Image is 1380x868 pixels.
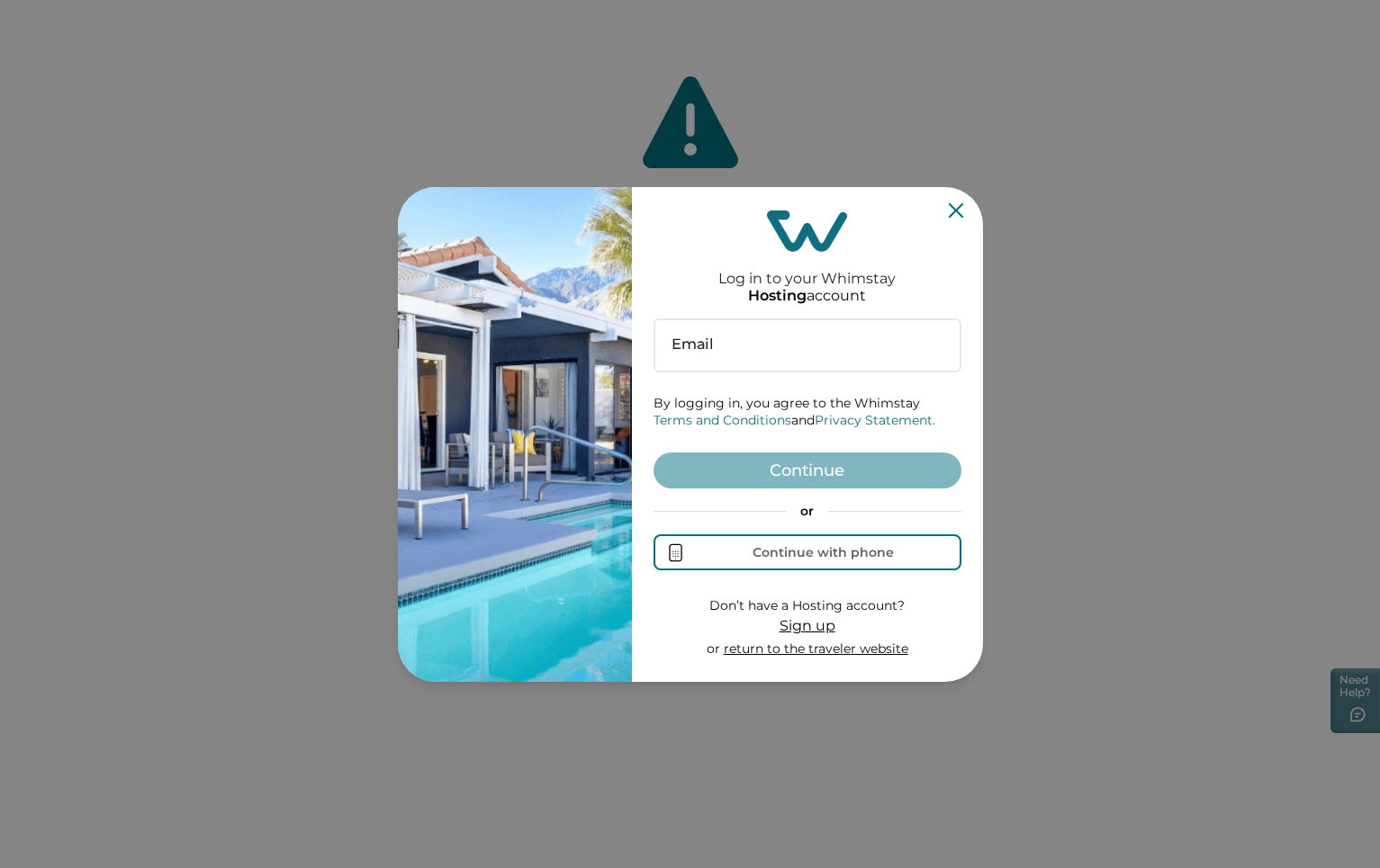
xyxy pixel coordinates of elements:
[718,252,896,287] h2: Log in to your Whimstay
[767,210,848,252] img: login-logo
[654,395,961,430] p: By logging in, you agree to the Whimstay and
[398,187,632,682] img: auth-banner
[753,545,894,559] div: Continue with phone
[748,287,866,305] p: account
[707,640,908,658] p: or
[654,534,961,570] button: Continue with phone
[949,203,963,218] button: Close
[654,452,961,488] button: Continue
[654,412,791,428] a: Terms and Conditions
[748,287,807,305] p: Hosting
[780,617,835,634] span: Sign up
[724,640,908,657] a: return to the traveler website
[707,597,908,615] p: Don’t have a Hosting account?
[654,503,961,521] p: or
[815,412,935,428] a: Privacy Statement.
